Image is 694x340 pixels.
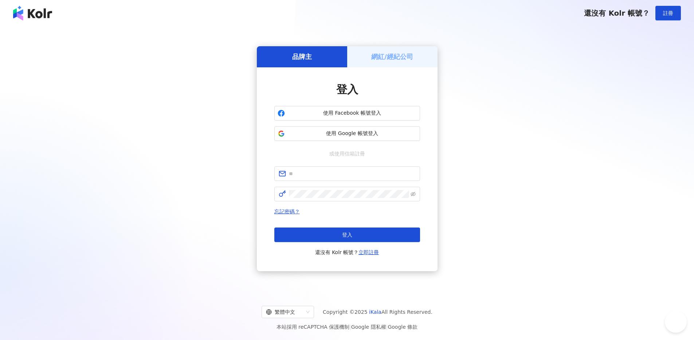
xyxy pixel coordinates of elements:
[288,130,417,137] span: 使用 Google 帳號登入
[342,232,352,238] span: 登入
[13,6,52,20] img: logo
[349,324,351,330] span: |
[274,126,420,141] button: 使用 Google 帳號登入
[266,306,303,318] div: 繁體中文
[274,228,420,242] button: 登入
[655,6,681,20] button: 註冊
[292,52,312,61] h5: 品牌主
[388,324,417,330] a: Google 條款
[371,52,413,61] h5: 網紅/經紀公司
[665,311,687,333] iframe: Help Scout Beacon - Open
[663,10,673,16] span: 註冊
[315,248,379,257] span: 還沒有 Kolr 帳號？
[351,324,386,330] a: Google 隱私權
[584,9,650,17] span: 還沒有 Kolr 帳號？
[336,83,358,96] span: 登入
[369,309,381,315] a: iKala
[274,209,300,214] a: 忘記密碼？
[277,323,417,331] span: 本站採用 reCAPTCHA 保護機制
[323,308,432,316] span: Copyright © 2025 All Rights Reserved.
[288,110,417,117] span: 使用 Facebook 帳號登入
[274,106,420,120] button: 使用 Facebook 帳號登入
[324,150,370,158] span: 或使用信箱註冊
[411,191,416,197] span: eye-invisible
[386,324,388,330] span: |
[358,249,379,255] a: 立即註冊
